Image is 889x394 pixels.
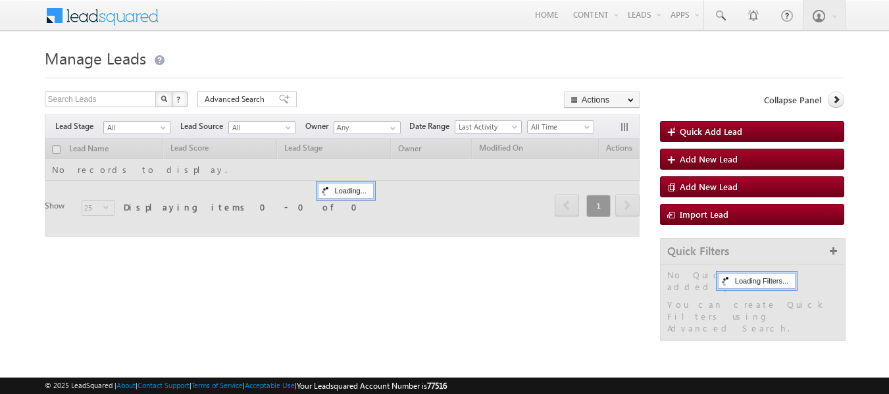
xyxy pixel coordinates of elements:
[564,91,640,108] button: Actions
[764,94,821,106] span: Collapse Panel
[455,121,518,133] span: Last Activity
[180,120,228,132] span: Lead Source
[680,181,738,192] span: Add New Lead
[334,121,401,134] input: Type to Search
[45,47,146,68] span: Manage Leads
[205,93,268,105] span: Advanced Search
[161,95,167,102] img: Search
[104,122,166,134] span: All
[297,381,447,391] span: Your Leadsquared Account Number is
[680,126,742,137] span: Quick Add Lead
[455,120,522,134] a: Last Activity
[680,153,738,164] span: Add New Lead
[383,122,399,135] a: Show All Items
[527,120,594,134] a: All Time
[176,93,182,105] span: ?
[528,121,590,133] span: All Time
[55,120,103,132] span: Lead Stage
[318,183,374,199] div: Loading...
[138,381,190,389] a: Contact Support
[680,209,728,220] span: Import Lead
[116,381,136,389] a: About
[409,120,455,132] span: Date Range
[228,121,295,134] a: All
[103,121,170,134] a: All
[172,91,188,107] button: ?
[191,381,243,389] a: Terms of Service
[305,120,334,132] span: Owner
[427,381,447,391] span: 77516
[229,122,292,134] span: All
[45,380,447,392] span: © 2025 LeadSquared | | | | |
[245,381,295,389] a: Acceptable Use
[718,273,796,289] div: Loading Filters...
